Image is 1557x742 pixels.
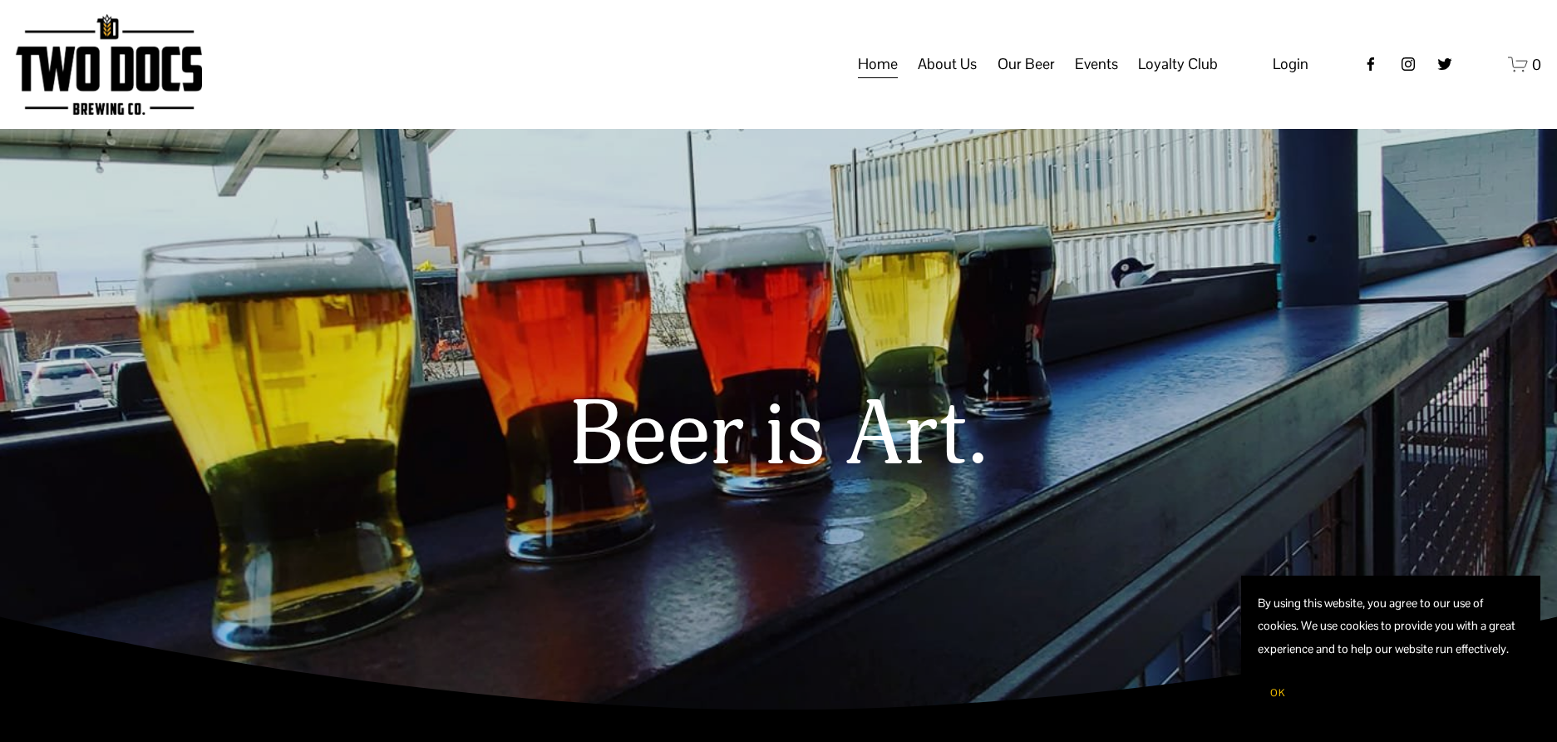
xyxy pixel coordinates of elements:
section: Cookie banner [1241,576,1540,725]
a: folder dropdown [918,48,977,80]
button: OK [1258,677,1298,709]
p: By using this website, you agree to our use of cookies. We use cookies to provide you with a grea... [1258,592,1524,660]
a: instagram-unauth [1400,56,1417,72]
a: twitter-unauth [1436,56,1453,72]
span: Login [1273,54,1308,73]
a: Home [858,48,898,80]
span: About Us [918,50,977,78]
span: OK [1270,686,1285,700]
img: Two Docs Brewing Co. [16,14,202,115]
h1: Beer is Art. [197,386,1361,487]
a: Facebook [1362,56,1379,72]
span: Loyalty Club [1138,50,1218,78]
span: Our Beer [998,50,1055,78]
a: 0 items in cart [1508,54,1542,75]
span: Events [1075,50,1118,78]
span: 0 [1532,55,1541,74]
a: folder dropdown [998,48,1055,80]
a: folder dropdown [1138,48,1218,80]
a: folder dropdown [1075,48,1118,80]
a: Login [1273,50,1308,78]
